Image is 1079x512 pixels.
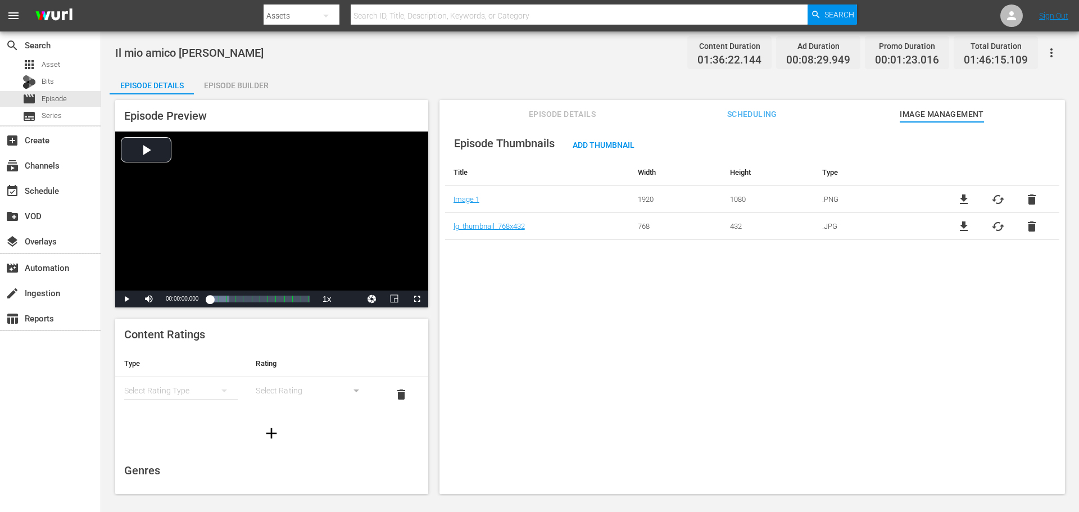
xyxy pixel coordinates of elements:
span: Episode [42,93,67,105]
span: Series [42,110,62,121]
div: Episode Details [110,72,194,99]
span: Add Thumbnail [564,141,643,149]
span: Episode [22,92,36,106]
span: delete [395,388,408,401]
a: lg_thumbnail_768x432 [454,222,525,230]
span: Il mio amico [PERSON_NAME] [115,46,264,60]
button: cached [991,193,1005,206]
button: delete [1025,193,1039,206]
span: Image Management [900,107,984,121]
span: 00:08:29.949 [786,54,850,67]
div: Content Duration [697,38,761,54]
span: Schedule [6,184,19,198]
span: 01:46:15.109 [964,54,1028,67]
span: Automation [6,261,19,275]
img: ans4CAIJ8jUAAAAAAAAAAAAAAAAAAAAAAAAgQb4GAAAAAAAAAAAAAAAAAAAAAAAAJMjXAAAAAAAAAAAAAAAAAAAAAAAAgAT5G... [27,3,81,29]
td: 432 [722,213,814,240]
button: Jump To Time [361,291,383,307]
span: VOD [6,210,19,223]
td: .PNG [814,186,937,213]
span: menu [7,9,20,22]
div: Promo Duration [875,38,939,54]
td: 1920 [629,186,722,213]
a: file_download [957,220,971,233]
div: Bits [22,75,36,89]
div: Total Duration [964,38,1028,54]
div: Progress Bar [210,296,310,302]
a: Sign Out [1039,11,1068,20]
div: Video Player [115,132,428,307]
span: Reports [6,312,19,325]
button: Episode Details [110,72,194,94]
span: Search [6,39,19,52]
button: Playback Rate [316,291,338,307]
button: delete [1025,220,1039,233]
span: Content Ratings [124,328,205,341]
button: Play [115,291,138,307]
button: Episode Builder [194,72,278,94]
span: Search [824,4,854,25]
th: Type [115,350,247,377]
th: Height [722,159,814,186]
button: Picture-in-Picture [383,291,406,307]
span: Ingestion [6,287,19,300]
button: Add Thumbnail [564,134,643,155]
th: Title [445,159,629,186]
span: Channels [6,159,19,173]
span: Episode Preview [124,109,207,123]
span: 00:00:00.000 [166,296,198,302]
span: Bits [42,76,54,87]
span: Genres [124,464,160,477]
table: simple table [115,350,428,412]
button: Fullscreen [406,291,428,307]
th: Width [629,159,722,186]
button: Search [808,4,857,25]
button: delete [388,381,415,408]
button: cached [991,220,1005,233]
span: Asset [22,58,36,71]
span: Scheduling [710,107,794,121]
span: 00:01:23.016 [875,54,939,67]
span: Asset [42,59,60,70]
th: Type [814,159,937,186]
button: Mute [138,291,160,307]
td: .JPG [814,213,937,240]
th: Rating [247,350,378,377]
td: 1080 [722,186,814,213]
div: Ad Duration [786,38,850,54]
a: file_download [957,193,971,206]
span: Episode Details [520,107,605,121]
span: Series [22,110,36,123]
div: Episode Builder [194,72,278,99]
span: Episode Thumbnails [454,137,555,150]
span: Create [6,134,19,147]
span: 01:36:22.144 [697,54,761,67]
a: Image 1 [454,195,479,203]
td: 768 [629,213,722,240]
span: Overlays [6,235,19,248]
